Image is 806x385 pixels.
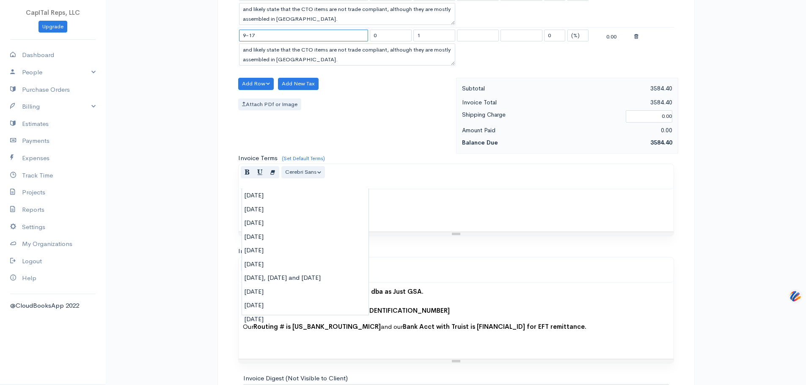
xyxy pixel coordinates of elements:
[458,97,567,108] div: Invoice Total
[242,243,369,257] div: [DATE]
[242,230,369,244] div: [DATE]
[567,83,677,94] div: 3584.40
[242,298,369,312] div: [DATE]
[567,97,677,108] div: 3584.40
[278,78,319,90] button: Add New Tax
[315,287,424,295] span: CapITal Reps, LLC dba as Just GSA.
[241,166,254,178] button: Bold (CTRL+B)
[253,322,381,330] b: Routing # is [US_BANK_ROUTING_MICR]
[238,98,301,111] label: Attach PDf or Image
[403,322,585,330] span: Bank Acct with Truist is [FINANCIAL_ID] for EFT remittance
[242,312,369,326] div: [DATE]
[403,322,586,330] b: .
[238,78,274,90] button: Add Row
[282,155,325,162] a: (Set Default Terms)
[266,166,279,178] button: Remove Font Style (CTRL+\)
[462,139,498,146] strong: Balance Due
[567,125,677,136] div: 0.00
[241,259,254,272] button: Bold (CTRL+B)
[243,374,348,383] label: Invoice Digest (Not Visible to Client)
[239,359,674,363] div: Resize
[316,306,450,314] b: [US_EMPLOYER_IDENTIFICATION_NUMBER]
[238,153,278,163] label: Invoice Terms
[39,21,67,33] a: Upgrade
[242,216,369,230] div: [DATE]
[788,288,803,304] img: svg+xml;base64,PHN2ZyB3aWR0aD0iNDQiIGhlaWdodD0iNDQiIHZpZXdCb3g9IjAgMCA0NCA0NCIgZmlsbD0ibm9uZSIgeG...
[242,257,369,271] div: [DATE]
[242,188,369,202] div: [DATE]
[242,202,369,216] div: [DATE]
[26,8,80,16] span: CapITal Reps, LLC
[238,246,278,256] label: Invoice Notes
[650,139,672,146] span: 3584.40
[242,271,369,285] div: [DATE], [DATE] and [DATE]
[591,30,633,41] div: 0.00
[243,322,403,330] span: Our and our
[253,166,267,178] button: Underline (CTRL+U)
[285,168,316,175] span: Cerebri Sans
[458,109,622,123] div: Shipping Charge
[281,166,325,178] button: Font Family
[458,125,567,136] div: Amount Paid
[458,83,567,94] div: Subtotal
[10,301,96,311] div: @CloudBooksApp 2022
[239,30,368,42] input: Item Name
[242,285,369,299] div: [DATE]
[239,232,674,236] div: Resize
